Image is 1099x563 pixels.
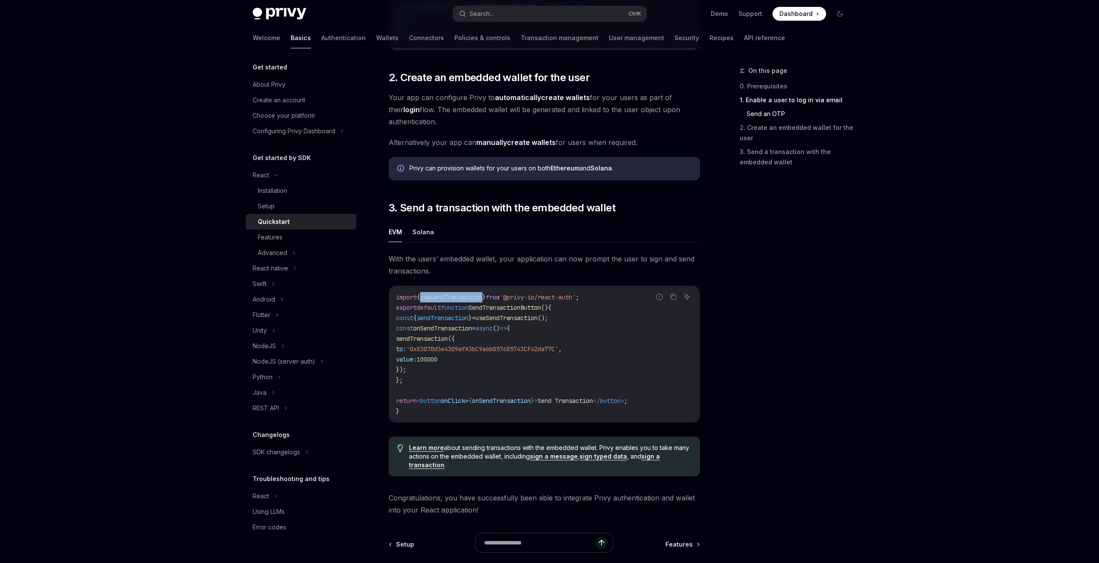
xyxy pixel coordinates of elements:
[403,105,420,114] strong: login
[253,430,290,440] h5: Changelogs
[409,28,444,48] a: Connectors
[472,324,475,332] span: =
[396,293,417,301] span: import
[376,28,399,48] a: Wallets
[246,444,356,460] button: SDK changelogs
[246,307,356,323] button: Flutter
[628,10,641,17] span: Ctrl K
[417,355,437,363] span: 100000
[409,443,691,469] span: about sending transactions with the embedded wallet. Privy enables you to take many actions on th...
[475,314,538,322] span: useSendTransaction
[253,153,311,163] h5: Get started by SDK
[253,325,267,336] div: Unity
[469,397,472,405] span: {
[495,93,590,102] a: automaticallycreate wallets
[246,323,356,338] button: Unity
[412,222,434,242] button: Solana
[246,92,356,108] a: Create an account
[246,504,356,519] a: Using LLMs
[668,291,679,302] button: Copy the contents from the code block
[590,164,612,172] strong: Solana
[406,345,558,353] span: '0xE3070d3e4309afA3bC9a6b057685743CF42da77C'
[740,145,854,169] a: 3. Send a transaction with the embedded wallet
[413,324,472,332] span: onSendTransaction
[779,9,813,18] span: Dashboard
[538,314,548,322] span: ();
[253,8,306,20] img: dark logo
[396,376,403,384] span: };
[253,62,287,72] h5: Get started
[397,165,406,173] svg: Info
[253,170,269,180] div: React
[253,356,315,367] div: NodeJS (server-auth)
[246,214,356,230] a: Quickstart
[600,397,621,405] span: button
[469,314,472,322] span: }
[246,292,356,307] button: Android
[396,314,413,322] span: const
[253,126,335,136] div: Configuring Privy Dashboard
[409,164,691,173] div: Privy can provision wallets for your users on both and .
[484,533,595,552] input: Ask a question...
[417,293,420,301] span: {
[551,164,580,172] strong: Ethereum
[389,71,589,85] span: 2. Create an embedded wallet for the user
[521,28,599,48] a: Transaction management
[389,136,700,148] span: Alternatively your app can for users when required.
[246,123,356,139] button: Configuring Privy Dashboard
[530,453,578,460] a: sign a message
[675,28,699,48] a: Security
[465,397,469,405] span: =
[246,77,356,92] a: About Privy
[246,198,356,214] a: Setup
[538,397,593,405] span: Send Transaction
[740,93,854,107] a: 1. Enable a user to log in via email
[253,506,285,517] div: Using LLMs
[472,397,531,405] span: onSendTransaction
[389,253,700,277] span: With the users’ embedded wallet, your application can now prompt the user to sign and send transa...
[396,324,413,332] span: const
[246,369,356,385] button: Python
[441,397,465,405] span: onClick
[417,304,441,311] span: default
[246,354,356,369] button: NodeJS (server-auth)
[396,335,448,343] span: sendTransaction
[253,263,288,274] div: React native
[246,183,356,198] a: Installation
[531,397,534,405] span: }
[253,110,315,121] div: Choose your platform
[246,338,356,354] button: NodeJS
[253,294,275,305] div: Android
[740,79,854,93] a: 0. Prerequisites
[397,444,403,452] svg: Tip
[476,138,556,147] a: manuallycreate wallets
[541,304,548,311] span: ()
[246,488,356,504] button: React
[482,293,486,301] span: }
[258,217,290,227] div: Quickstart
[681,291,693,302] button: Ask AI
[389,222,402,242] button: EVM
[507,324,510,332] span: {
[833,7,847,21] button: Toggle dark mode
[654,291,665,302] button: Report incorrect code
[246,385,356,400] button: Java
[621,397,624,405] span: >
[321,28,366,48] a: Authentication
[396,397,417,405] span: return
[580,453,627,460] a: sign typed data
[253,341,276,351] div: NodeJS
[258,201,275,211] div: Setup
[253,491,269,501] div: React
[744,28,785,48] a: API reference
[246,261,356,276] button: React native
[420,397,441,405] span: button
[246,519,356,535] a: Error codes
[493,324,500,332] span: ()
[740,107,854,121] a: Send an OTP
[711,9,728,18] a: Demo
[548,304,551,311] span: {
[500,324,507,332] span: =>
[253,447,300,457] div: SDK changelogs
[417,314,469,322] span: sendTransaction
